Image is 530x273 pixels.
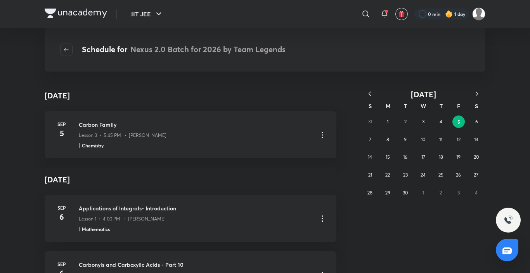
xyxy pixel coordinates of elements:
[395,8,408,20] button: avatar
[364,169,376,181] button: September 21, 2025
[404,102,407,110] abbr: Tuesday
[368,154,372,160] abbr: September 14, 2025
[54,121,69,128] h6: Sep
[79,132,166,139] p: Lesson 3 • 5:45 PM • [PERSON_NAME]
[130,44,286,54] span: Nexus 2.0 Batch for 2026 by Team Legends
[403,190,408,196] abbr: September 30, 2025
[435,115,447,128] button: September 4, 2025
[399,169,412,181] button: September 23, 2025
[385,172,390,178] abbr: September 22, 2025
[475,119,478,124] abbr: September 6, 2025
[421,154,425,160] abbr: September 17, 2025
[435,169,447,181] button: September 25, 2025
[456,154,461,160] abbr: September 19, 2025
[472,7,485,21] img: kanish kumar
[45,9,107,20] a: Company Logo
[452,133,465,146] button: September 12, 2025
[82,226,110,233] h5: Mathematics
[79,121,312,129] h3: Carbon Family
[399,133,412,146] button: September 9, 2025
[439,136,442,142] abbr: September 11, 2025
[368,172,372,178] abbr: September 21, 2025
[79,261,312,269] h3: Carbonyls and Carboxylic Acids - Part 10
[378,89,468,99] button: [DATE]
[399,115,412,128] button: September 2, 2025
[369,136,371,142] abbr: September 7, 2025
[45,9,107,18] img: Company Logo
[387,119,388,124] abbr: September 1, 2025
[417,115,430,128] button: September 3, 2025
[381,169,394,181] button: September 22, 2025
[82,44,286,56] h4: Schedule for
[417,151,430,163] button: September 17, 2025
[399,151,412,163] button: September 16, 2025
[45,195,336,242] a: Sep6Applications of Integrals- IntroductionLesson 1 • 4:00 PM • [PERSON_NAME]Mathematics
[456,172,461,178] abbr: September 26, 2025
[369,102,372,110] abbr: Sunday
[470,133,482,146] button: September 13, 2025
[386,102,390,110] abbr: Monday
[126,6,168,22] button: IIT JEE
[79,204,312,212] h3: Applications of Integrals- Introduction
[445,10,453,18] img: streak
[474,172,478,178] abbr: September 27, 2025
[45,168,336,192] h4: [DATE]
[364,133,376,146] button: September 7, 2025
[404,119,407,124] abbr: September 2, 2025
[381,187,394,199] button: September 29, 2025
[421,136,425,142] abbr: September 10, 2025
[54,261,69,268] h6: Sep
[452,115,465,128] button: September 5, 2025
[452,151,465,163] button: September 19, 2025
[417,169,430,181] button: September 24, 2025
[470,151,482,163] button: September 20, 2025
[411,89,436,100] span: [DATE]
[386,136,389,142] abbr: September 8, 2025
[422,119,424,124] abbr: September 3, 2025
[438,172,443,178] abbr: September 25, 2025
[421,172,426,178] abbr: September 24, 2025
[457,119,460,125] abbr: September 5, 2025
[54,128,69,139] h4: 5
[54,211,69,223] h4: 6
[367,190,372,196] abbr: September 28, 2025
[452,169,465,181] button: September 26, 2025
[403,154,407,160] abbr: September 16, 2025
[474,136,478,142] abbr: September 13, 2025
[457,102,460,110] abbr: Friday
[470,169,482,181] button: September 27, 2025
[381,133,394,146] button: September 8, 2025
[439,154,443,160] abbr: September 18, 2025
[381,115,394,128] button: September 1, 2025
[45,111,336,158] a: Sep5Carbon FamilyLesson 3 • 5:45 PM • [PERSON_NAME]Chemistry
[45,90,70,101] h4: [DATE]
[474,154,479,160] abbr: September 20, 2025
[404,136,407,142] abbr: September 9, 2025
[435,151,447,163] button: September 18, 2025
[421,102,426,110] abbr: Wednesday
[364,187,376,199] button: September 28, 2025
[386,154,390,160] abbr: September 15, 2025
[364,151,376,163] button: September 14, 2025
[399,187,412,199] button: September 30, 2025
[504,215,513,225] img: ttu
[398,10,405,17] img: avatar
[475,102,478,110] abbr: Saturday
[82,142,104,149] h5: Chemistry
[54,204,69,211] h6: Sep
[385,190,390,196] abbr: September 29, 2025
[440,102,443,110] abbr: Thursday
[470,115,483,128] button: September 6, 2025
[457,136,461,142] abbr: September 12, 2025
[79,215,166,222] p: Lesson 1 • 4:00 PM • [PERSON_NAME]
[440,119,442,124] abbr: September 4, 2025
[381,151,394,163] button: September 15, 2025
[435,133,447,146] button: September 11, 2025
[417,133,430,146] button: September 10, 2025
[403,172,408,178] abbr: September 23, 2025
